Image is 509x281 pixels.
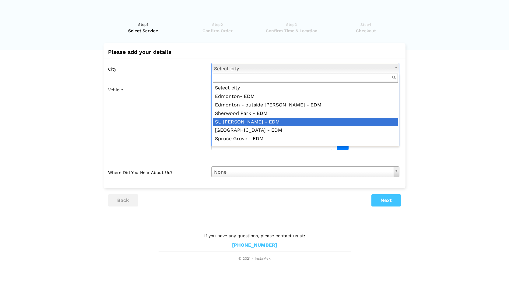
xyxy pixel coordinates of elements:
div: St. [PERSON_NAME] - EDM [213,118,398,127]
div: Select city [213,84,398,92]
div: Edmonton- EDM [213,92,398,101]
div: [PERSON_NAME] - EDM [213,143,398,152]
div: Sherwood Park - EDM [213,109,398,118]
div: Edmonton - outside [PERSON_NAME] - EDM [213,101,398,109]
div: [GEOGRAPHIC_DATA] - EDM [213,126,398,135]
div: Spruce Grove - EDM [213,135,398,143]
